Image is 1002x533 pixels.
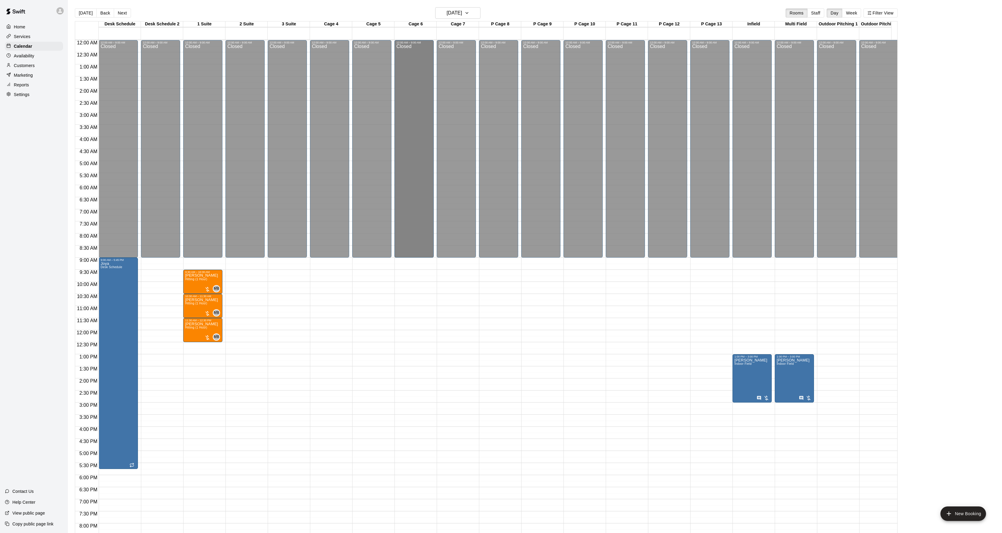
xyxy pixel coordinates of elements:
div: Closed [185,44,221,260]
span: 5:00 AM [78,161,99,166]
span: 3:30 AM [78,125,99,130]
div: 12:00 AM – 9:00 AM: Closed [394,40,434,258]
p: Settings [14,92,30,98]
a: Home [5,22,63,31]
button: Week [842,8,861,18]
button: Next [114,8,131,18]
span: 11:00 AM [75,306,99,311]
div: 12:00 AM – 9:00 AM: Closed [606,40,645,258]
div: 12:00 AM – 9:00 AM: Closed [732,40,772,258]
div: Outdoor Pitching 1 [817,21,859,27]
div: Closed [523,44,559,260]
div: Closed [861,44,897,260]
span: 10:00 AM [75,282,99,287]
div: 12:00 AM – 9:00 AM: Closed [352,40,391,258]
p: Contact Us [12,488,34,494]
div: 10:30 AM – 11:30 AM: Hitting (1 Hour) [183,294,222,318]
div: Cage 4 [310,21,352,27]
span: 8:00 PM [78,523,99,528]
span: 6:30 AM [78,197,99,202]
span: Hitting (1 Hour) [185,278,207,281]
div: P Cage 8 [479,21,521,27]
div: Mike Badala [213,333,220,341]
div: 11:30 AM – 12:30 PM: Hitting (1 Hour) [183,318,222,342]
p: Services [14,34,30,40]
div: 12:00 AM – 9:00 AM: Closed [479,40,518,258]
div: 12:00 AM – 9:00 AM: Closed [310,40,349,258]
div: 3 Suite [268,21,310,27]
p: Help Center [12,499,35,505]
span: 12:00 PM [75,330,99,335]
div: Outdoor Pitching 2 [859,21,901,27]
button: Back [96,8,114,18]
span: 6:00 PM [78,475,99,480]
div: P Cage 11 [606,21,648,27]
a: Customers [5,61,63,70]
div: 9:00 AM – 5:45 PM: Joya [99,258,138,469]
span: Desk Schedule [101,265,122,269]
span: 1:00 PM [78,354,99,359]
span: 12:00 AM [75,40,99,45]
span: Hitting (1 Hour) [185,302,207,305]
a: Availability [5,51,63,60]
div: 12:00 AM – 9:00 AM [565,41,601,44]
div: 12:00 AM – 9:00 AM: Closed [563,40,603,258]
span: 6:00 AM [78,185,99,190]
div: 12:00 AM – 9:00 AM [692,41,728,44]
div: Mike Badala [213,285,220,292]
span: 11:30 AM [75,318,99,323]
div: Closed [565,44,601,260]
button: Rooms [786,8,807,18]
svg: Has notes [799,396,804,400]
span: 8:30 AM [78,246,99,251]
span: Mike Badala [215,285,220,292]
div: Closed [227,44,263,260]
div: 1:00 PM – 3:00 PM: Indoor Field [775,354,814,403]
div: Settings [5,90,63,99]
div: 12:00 AM – 9:00 AM: Closed [775,40,814,258]
div: Mike Badala [213,309,220,316]
div: Closed [439,44,474,260]
div: Closed [312,44,347,260]
div: 1:00 PM – 3:00 PM [777,355,812,358]
div: 12:00 AM – 9:00 AM [312,41,347,44]
div: Desk Schedule 2 [141,21,183,27]
div: 1:00 PM – 3:00 PM [734,355,770,358]
div: 12:00 AM – 9:00 AM [270,41,305,44]
div: Infield [732,21,775,27]
a: Reports [5,80,63,89]
span: Mike Badala [215,309,220,316]
span: Recurring event [129,463,134,467]
p: Reports [14,82,29,88]
a: Marketing [5,71,63,80]
div: 12:00 AM – 9:00 AM [354,41,390,44]
div: Closed [608,44,643,260]
span: 5:00 PM [78,451,99,456]
div: 12:00 AM – 9:00 AM [650,41,685,44]
p: Copy public page link [12,521,53,527]
span: 7:30 PM [78,511,99,516]
div: 12:00 AM – 9:00 AM [101,41,136,44]
div: 12:00 AM – 9:00 AM: Closed [268,40,307,258]
div: 12:00 AM – 9:00 AM: Closed [690,40,729,258]
div: 1:00 PM – 3:00 PM: Indoor Field [732,354,772,403]
div: 9:00 AM – 5:45 PM [101,258,136,262]
span: MB [214,310,219,316]
span: 3:00 AM [78,113,99,118]
div: 11:30 AM – 12:30 PM [185,319,221,322]
p: Customers [14,63,35,69]
button: [DATE] [435,7,480,19]
button: Day [827,8,842,18]
div: 12:00 AM – 9:00 AM [185,41,221,44]
div: Closed [101,44,136,260]
span: 3:00 PM [78,403,99,408]
div: Cage 7 [437,21,479,27]
span: 4:00 PM [78,427,99,432]
p: Calendar [14,43,32,49]
div: 12:00 AM – 9:00 AM [143,41,178,44]
div: Cage 6 [394,21,437,27]
div: Closed [819,44,854,260]
span: 7:00 PM [78,499,99,504]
